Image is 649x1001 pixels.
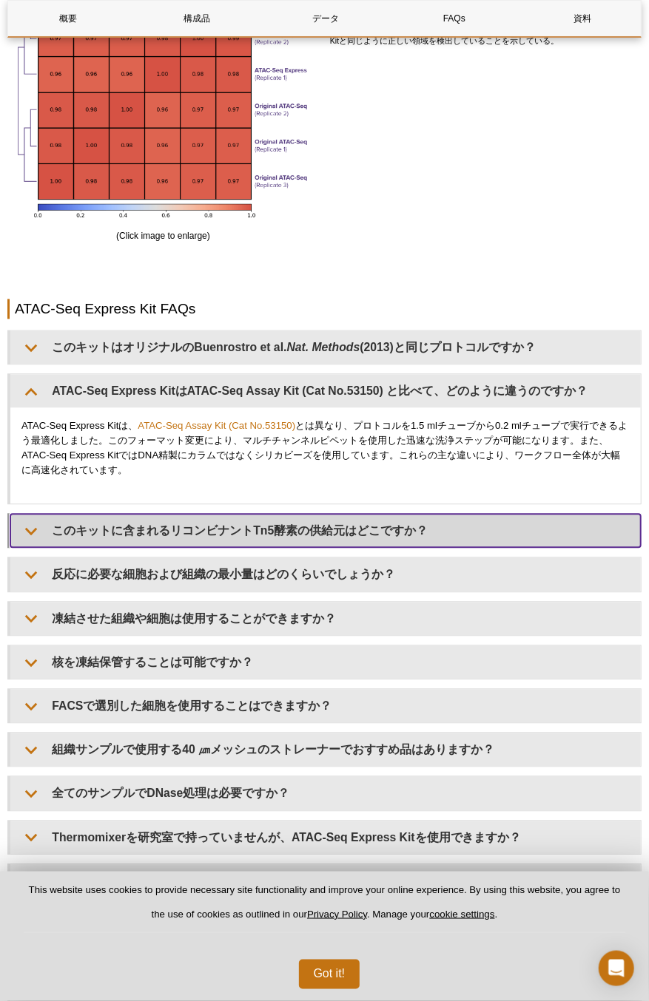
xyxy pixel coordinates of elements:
summary: Thermomixerを研究室で持っていませんが、ATAC-Seq Express Kitを使用できますか？ [10,821,641,855]
p: ATAC-Seq Express Kitは、 とは異なり、プロトコルを1.5 mlチューブから0.2 mlチューブで実行できるよう最適化しました。このフォーマット変更により、マルチチャンネルピペ... [21,419,630,478]
h2: ATAC-Seq Express Kit FAQs [7,299,642,319]
a: Privacy Policy [307,909,367,920]
em: Nat. Methods [287,342,360,354]
summary: このキットはオリジナルのBuenrostro et al.Nat. Methods(2013)と同じプロトコルですか？ [10,331,641,364]
button: Got it! [299,960,360,989]
summary: 反応に必要な細胞および組織の最小量はどのくらいでしょうか？ [10,558,641,591]
summary: ATAC-Seq Express KitはATAC-Seq Assay Kit (Cat No.53150) と比べて、どのように違うのですか？ [10,375,641,408]
div: Open Intercom Messenger [599,951,634,986]
button: cookie settings [429,909,494,920]
summary: Master Mixや酵素を含め、キットに含まれるすべての試薬は溶かして室温で使用できますか？ [10,865,641,898]
summary: 核を凍結保管することは可能ですか？ [10,646,641,679]
summary: FACSで選別した細胞を使用することはできますか？ [10,690,641,723]
a: 資料 [522,1,643,36]
summary: このキットに含まれるリコンビナントTn5酵素の供給元はどこですか？ [10,515,641,548]
summary: 全てのサンプルでDNase処理は必要ですか？ [10,777,641,810]
summary: 組織サンプルで使用する40 ㎛メッシュのストレーナーでおすすめ品はありますか？ [10,733,641,767]
a: 構成品 [137,1,258,36]
a: 概要 [8,1,129,36]
summary: 凍結させた組織や細胞は使用することができますか？ [10,603,641,636]
p: This website uses cookies to provide necessary site functionality and improve your online experie... [24,883,625,933]
a: データ [266,1,386,36]
a: ATAC-Seq Assay Kit (Cat No.53150) [138,421,295,432]
a: FAQs [394,1,514,36]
